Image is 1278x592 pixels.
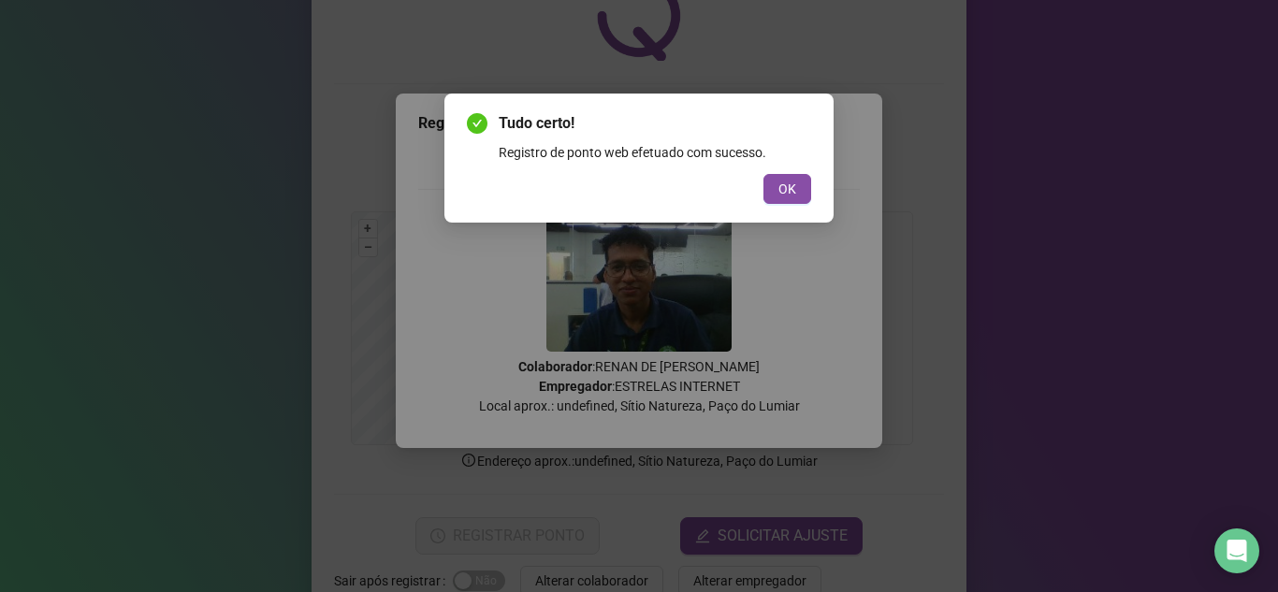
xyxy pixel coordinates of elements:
[499,112,811,135] span: Tudo certo!
[763,174,811,204] button: OK
[1214,528,1259,573] div: Open Intercom Messenger
[778,179,796,199] span: OK
[499,142,811,163] div: Registro de ponto web efetuado com sucesso.
[467,113,487,134] span: check-circle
